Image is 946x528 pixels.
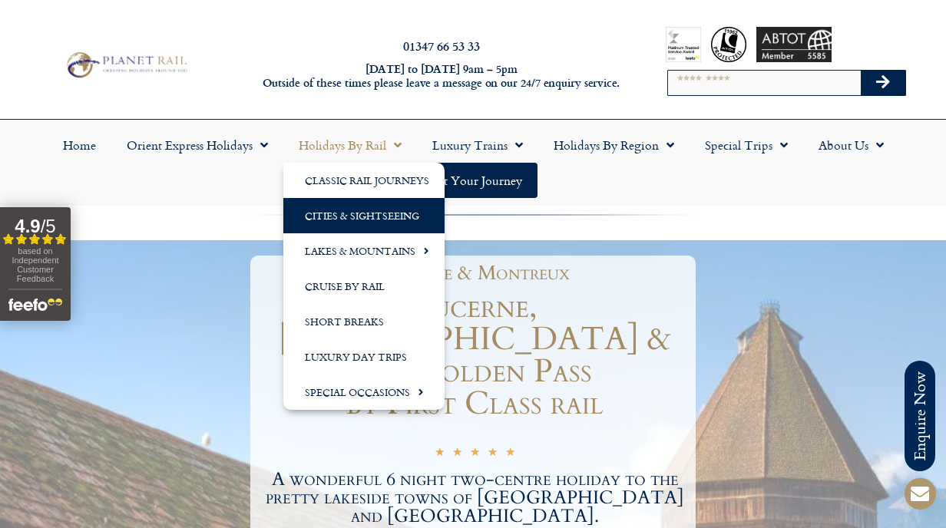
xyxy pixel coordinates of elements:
nav: Menu [8,127,938,198]
a: 01347 66 53 33 [403,37,480,54]
h6: [DATE] to [DATE] 9am – 5pm Outside of these times please leave a message on our 24/7 enquiry serv... [256,62,627,91]
a: Short Breaks [283,304,445,339]
a: Start your Journey [408,163,537,198]
a: Classic Rail Journeys [283,163,445,198]
i: ★ [435,447,445,461]
i: ★ [488,447,498,461]
a: Special Trips [690,127,803,163]
button: Search [861,71,905,95]
i: ★ [505,447,515,461]
a: Holidays by Rail [283,127,417,163]
a: Luxury Trains [417,127,538,163]
i: ★ [452,447,462,461]
h1: Lucerne, [GEOGRAPHIC_DATA] & the Golden Pass by First Class rail [254,291,696,420]
a: Holidays by Region [538,127,690,163]
a: Cities & Sightseeing [283,198,445,233]
a: Luxury Day Trips [283,339,445,375]
h2: A wonderful 6 night two-centre holiday to the pretty lakeside towns of [GEOGRAPHIC_DATA] and [GEO... [254,470,696,526]
div: 5/5 [435,445,515,461]
img: Planet Rail Train Holidays Logo [61,49,190,81]
h1: Lucerne & Montreux [262,263,688,283]
a: Cruise by Rail [283,269,445,304]
i: ★ [470,447,480,461]
a: Home [48,127,111,163]
a: Orient Express Holidays [111,127,283,163]
ul: Holidays by Rail [283,163,445,410]
a: Special Occasions [283,375,445,410]
a: About Us [803,127,899,163]
a: Lakes & Mountains [283,233,445,269]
